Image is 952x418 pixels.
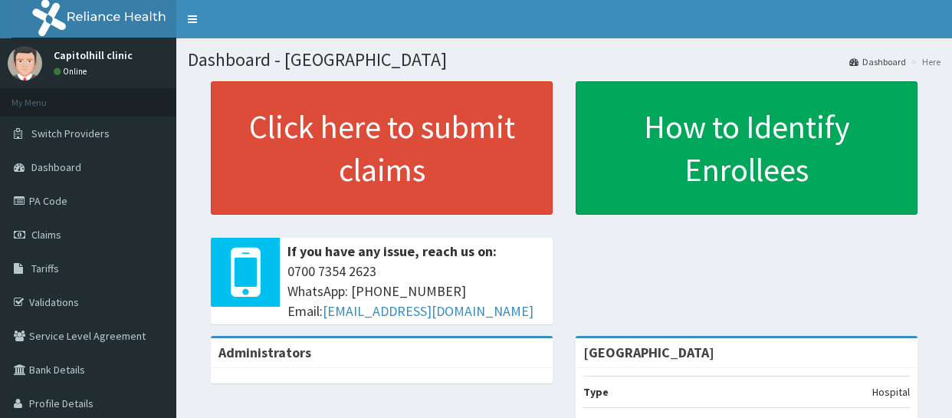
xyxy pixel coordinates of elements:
a: [EMAIL_ADDRESS][DOMAIN_NAME] [323,302,533,320]
b: If you have any issue, reach us on: [287,242,497,260]
strong: [GEOGRAPHIC_DATA] [583,344,714,361]
p: Hospital [872,384,910,400]
a: How to Identify Enrollees [576,81,918,215]
a: Dashboard [849,55,906,68]
img: User Image [8,46,42,81]
h1: Dashboard - [GEOGRAPHIC_DATA] [188,50,941,70]
a: Click here to submit claims [211,81,553,215]
li: Here [908,55,941,68]
span: Claims [31,228,61,242]
b: Administrators [218,344,311,361]
p: Capitolhill clinic [54,50,133,61]
span: 0700 7354 2623 WhatsApp: [PHONE_NUMBER] Email: [287,262,545,321]
b: Type [583,385,609,399]
span: Dashboard [31,160,81,174]
span: Switch Providers [31,127,110,140]
a: Online [54,66,90,77]
span: Tariffs [31,262,59,275]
